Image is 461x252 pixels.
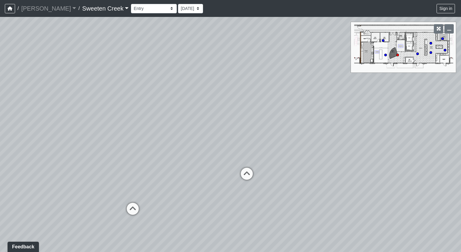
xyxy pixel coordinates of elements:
[437,4,455,13] button: Sign in
[15,2,21,15] span: /
[5,240,40,252] iframe: Ybug feedback widget
[76,2,82,15] span: /
[82,2,129,15] a: Sweeten Creek
[21,2,76,15] a: [PERSON_NAME]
